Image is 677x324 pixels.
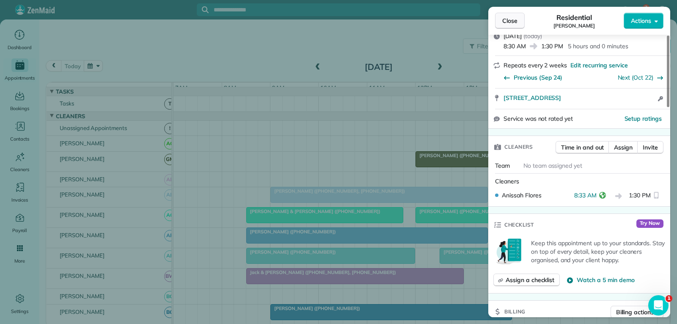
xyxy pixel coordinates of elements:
[504,143,533,151] span: Cleaners
[561,143,604,152] span: Time in and out
[629,191,651,202] span: 1:30 PM
[504,32,522,40] span: [DATE]
[523,162,582,169] span: No team assigned yet
[616,308,654,316] span: Billing actions
[504,94,655,102] a: [STREET_ADDRESS]
[504,307,526,316] span: Billing
[531,239,665,264] p: Keep this appointment up to your standards. Stay on top of every detail, keep your cleaners organ...
[608,141,638,154] button: Assign
[648,295,669,316] iframe: Intercom live chat
[495,13,525,29] button: Close
[504,114,573,123] span: Service was not rated yet
[541,42,563,50] span: 1:30 PM
[514,73,562,82] span: Previous (Sep 24)
[614,143,633,152] span: Assign
[625,114,662,123] button: Setup ratings
[504,42,526,50] span: 8:30 AM
[618,73,664,82] button: Next (Oct 22)
[637,141,663,154] button: Invite
[495,162,510,169] span: Team
[574,191,597,202] span: 8:33 AM
[493,274,560,286] button: Assign a checklist
[636,219,663,228] span: Try Now
[618,74,654,81] a: Next (Oct 22)
[666,295,672,302] span: 1
[553,22,595,29] span: [PERSON_NAME]
[570,61,628,69] span: Edit recurring service
[567,276,634,284] button: Watch a 5 min demo
[504,73,562,82] button: Previous (Sep 24)
[568,42,628,50] p: 5 hours and 0 minutes
[625,115,662,122] span: Setup ratings
[523,32,542,40] span: ( today )
[504,94,561,102] span: [STREET_ADDRESS]
[577,276,634,284] span: Watch a 5 min demo
[502,191,541,199] span: Anissah Flores
[504,221,534,229] span: Checklist
[556,12,592,22] span: Residential
[556,141,609,154] button: Time in and out
[655,94,665,104] button: Open access information
[631,17,651,25] span: Actions
[504,61,567,69] span: Repeats every 2 weeks
[502,17,517,25] span: Close
[495,177,519,185] span: Cleaners
[506,276,554,284] span: Assign a checklist
[643,143,658,152] span: Invite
